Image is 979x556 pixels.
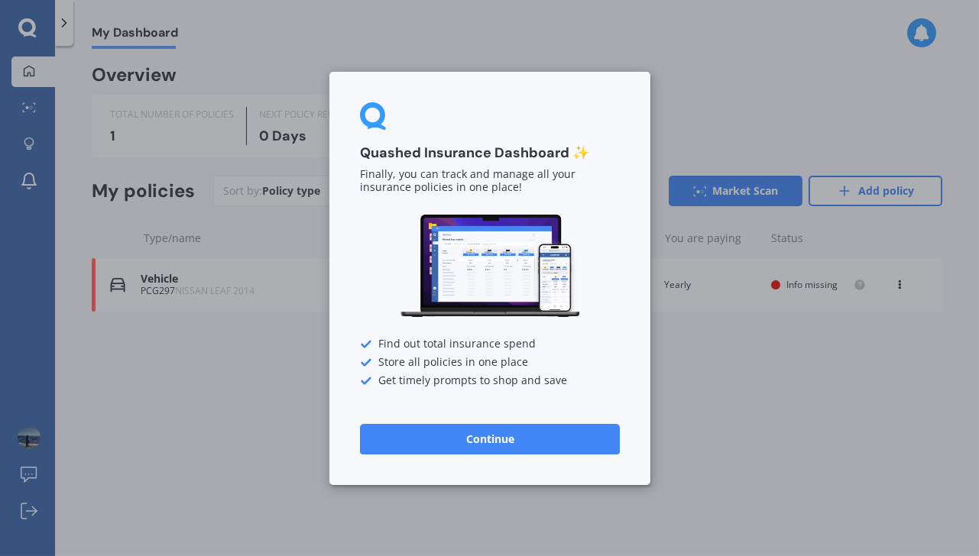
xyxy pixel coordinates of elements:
h3: Quashed Insurance Dashboard ✨ [360,144,620,162]
div: Store all policies in one place [360,356,620,368]
p: Finally, you can track and manage all your insurance policies in one place! [360,168,620,194]
div: Find out total insurance spend [360,338,620,350]
img: Dashboard [398,212,582,320]
button: Continue [360,423,620,454]
div: Get timely prompts to shop and save [360,374,620,386]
